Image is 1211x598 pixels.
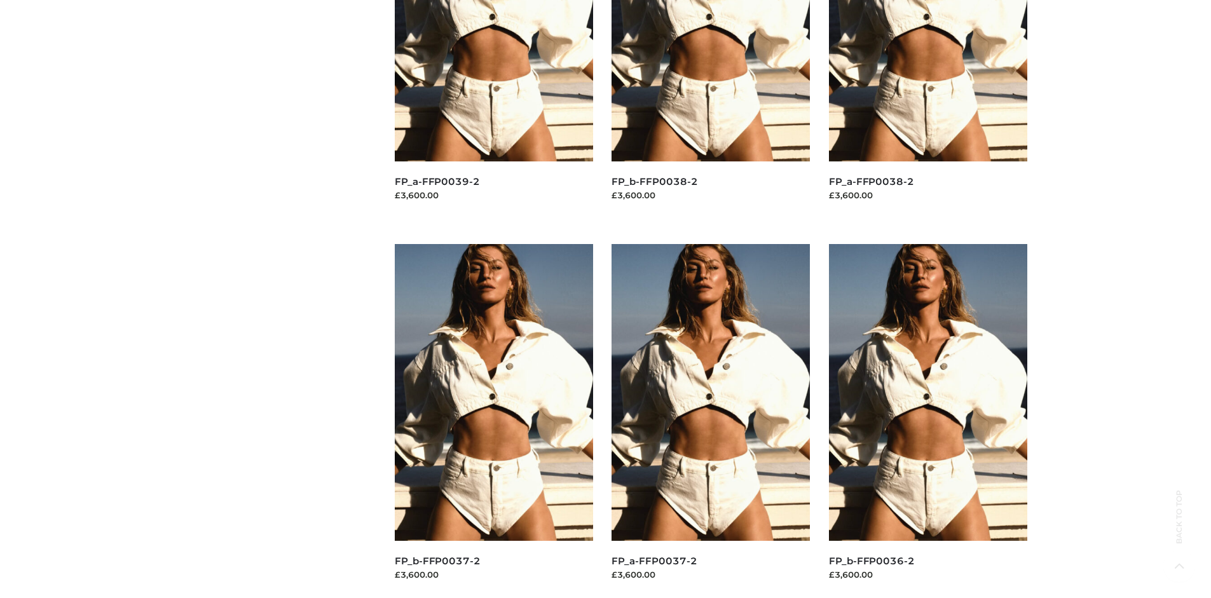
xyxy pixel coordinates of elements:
div: £3,600.00 [829,189,1027,201]
a: FP_a-FFP0038-2 [829,175,914,187]
a: FP_b-FFP0037-2 [395,555,481,567]
div: £3,600.00 [612,189,810,201]
div: £3,600.00 [395,189,593,201]
a: FP_a-FFP0039-2 [395,175,480,187]
span: Back to top [1163,512,1195,544]
a: FP_b-FFP0038-2 [612,175,697,187]
a: FP_a-FFP0037-2 [612,555,697,567]
div: £3,600.00 [612,568,810,581]
a: FP_b-FFP0036-2 [829,555,915,567]
div: £3,600.00 [395,568,593,581]
div: £3,600.00 [829,568,1027,581]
